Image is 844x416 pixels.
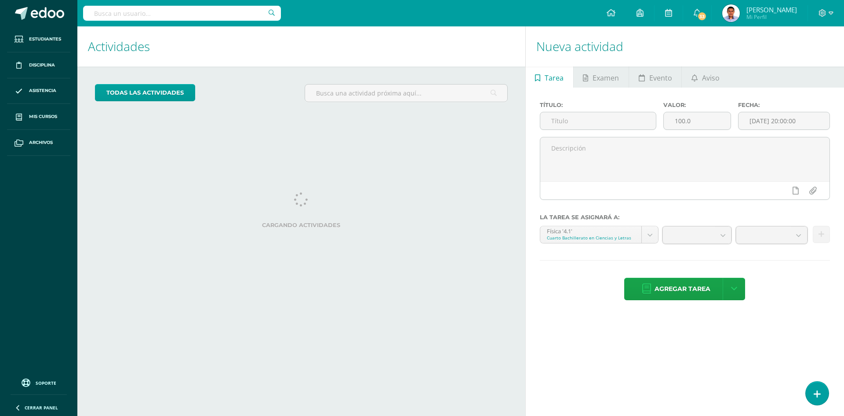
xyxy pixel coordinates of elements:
[29,113,57,120] span: Mis cursos
[540,102,657,108] label: Título:
[95,84,195,101] a: todas las Actividades
[29,62,55,69] span: Disciplina
[7,26,70,52] a: Estudiantes
[305,85,507,102] input: Busca una actividad próxima aquí...
[7,130,70,156] a: Archivos
[7,104,70,130] a: Mis cursos
[738,102,830,108] label: Fecha:
[29,87,56,94] span: Asistencia
[95,222,508,228] label: Cargando actividades
[663,102,731,108] label: Valor:
[29,36,61,43] span: Estudiantes
[536,26,833,66] h1: Nueva actividad
[83,6,281,21] input: Busca un usuario...
[540,226,658,243] a: Física '4.1'Cuarto Bachillerato en Ciencias y Letras
[545,67,564,88] span: Tarea
[664,112,730,129] input: Puntos máximos
[702,67,720,88] span: Aviso
[738,112,829,129] input: Fecha de entrega
[7,78,70,104] a: Asistencia
[7,52,70,78] a: Disciplina
[682,66,729,88] a: Aviso
[746,5,797,14] span: [PERSON_NAME]
[574,66,629,88] a: Examen
[29,139,53,146] span: Archivos
[547,226,635,235] div: Física '4.1'
[36,380,56,386] span: Soporte
[649,67,672,88] span: Evento
[722,4,740,22] img: b348a37d6ac1e07ade2a89e680b9c67f.png
[697,11,707,21] span: 33
[540,112,656,129] input: Título
[593,67,619,88] span: Examen
[540,214,830,221] label: La tarea se asignará a:
[547,235,635,241] div: Cuarto Bachillerato en Ciencias y Letras
[25,405,58,411] span: Cerrar panel
[746,13,797,21] span: Mi Perfil
[88,26,515,66] h1: Actividades
[11,376,67,388] a: Soporte
[629,66,681,88] a: Evento
[526,66,573,88] a: Tarea
[655,278,710,300] span: Agregar tarea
